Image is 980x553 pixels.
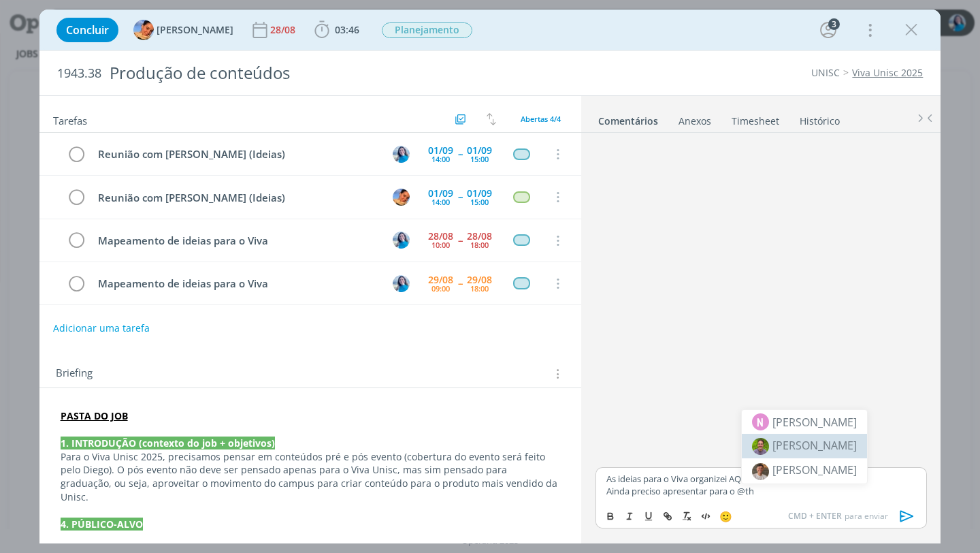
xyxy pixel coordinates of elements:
div: 01/09 [428,189,453,198]
div: 29/08 [428,275,453,285]
div: 09:00 [431,285,450,292]
img: E [393,232,410,249]
div: Produção de conteúdos [104,57,557,90]
button: Concluir [56,18,118,42]
div: 10:00 [431,241,450,249]
div: 29/08 [467,275,492,285]
span: para enviar [788,510,888,522]
span: -- [458,149,462,159]
img: E [393,146,410,163]
div: Reunião com [PERSON_NAME] (Ideias) [93,189,380,206]
span: N [752,413,769,430]
span: -- [458,192,462,202]
img: L [393,189,410,206]
span: [PERSON_NAME] [157,25,233,35]
a: Histórico [799,108,840,128]
div: dialog [39,10,941,543]
div: 15:00 [470,155,489,163]
p: Ainda preciso apresentar para o @th [606,485,915,497]
button: Planejamento [381,22,473,39]
div: 01/09 [428,146,453,155]
button: 🙂 [716,508,735,524]
a: Comentários [598,108,659,128]
span: 1943.38 [57,66,101,81]
button: E [391,273,411,294]
button: 3 [817,19,839,41]
a: Viva Unisc 2025 [852,66,923,79]
a: PASTA DO JOB [61,409,128,422]
img: arrow-down-up.svg [487,113,496,125]
div: 15:00 [470,198,489,206]
div: Reunião com [PERSON_NAME] (Ideias) [93,146,380,163]
button: 03:46 [311,19,363,41]
div: 28/08 [428,232,453,241]
span: [PERSON_NAME] [772,462,857,477]
span: 🙂 [719,509,732,523]
div: 3 [828,18,840,30]
img: E [393,275,410,292]
div: 14:00 [431,198,450,206]
img: L [133,20,154,40]
strong: 1. INTRODUÇÃO (contexto do job + objetivos) [61,437,275,449]
button: E [391,144,411,164]
div: Mapeamento de ideias para o Viva [93,275,380,292]
span: Briefing [56,365,93,383]
span: [PERSON_NAME] [772,438,857,453]
div: 28/08 [467,232,492,241]
div: Anexos [679,114,711,128]
div: Mapeamento de ideias para o Viva [93,232,380,249]
span: Abertas 4/4 [521,114,561,124]
p: Para o Viva Unisc 2025, precisamos pensar em conteúdos pré e pós evento (cobertura do evento será... [61,450,561,505]
span: CMD + ENTER [788,510,845,522]
strong: 4. PÚBLICO-ALVO [61,518,143,531]
span: Concluir [66,25,109,35]
a: Timesheet [731,108,780,128]
button: E [391,230,411,251]
button: L[PERSON_NAME] [133,20,233,40]
span: 03:46 [335,23,359,36]
button: Adicionar uma tarefa [52,316,150,341]
p: Público geral, com foco em possíveis alunos [61,531,561,545]
a: UNISC [811,66,840,79]
div: 01/09 [467,189,492,198]
p: As ideias para o Viva organizei AQUI nesse Miro. [606,473,915,485]
div: 28/08 [270,25,298,35]
span: Planejamento [382,22,472,38]
div: 18:00 [470,241,489,249]
div: 18:00 [470,285,489,292]
div: 14:00 [431,155,450,163]
img: 1746029560_500b8f_imgoperand.png [752,438,769,455]
span: Tarefas [53,111,87,127]
img: 1732559004_aedb7e_captura_de_tela_20241125_152310.png [752,463,769,480]
button: L [391,187,411,207]
span: -- [458,236,462,245]
span: [PERSON_NAME] [772,414,857,430]
span: -- [458,279,462,288]
div: 01/09 [467,146,492,155]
